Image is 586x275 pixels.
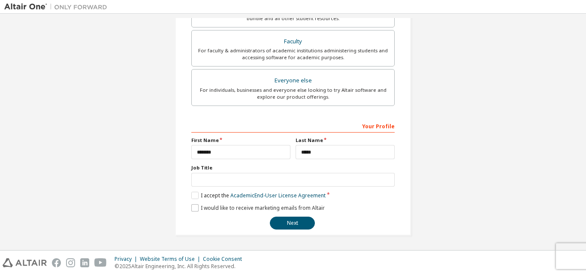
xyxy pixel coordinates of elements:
img: Altair One [4,3,112,11]
label: I accept the [191,192,326,199]
div: Website Terms of Use [140,256,203,263]
a: Academic End-User License Agreement [230,192,326,199]
div: Cookie Consent [203,256,247,263]
div: Everyone else [197,75,389,87]
p: © 2025 Altair Engineering, Inc. All Rights Reserved. [115,263,247,270]
div: For faculty & administrators of academic institutions administering students and accessing softwa... [197,47,389,61]
label: Job Title [191,164,395,171]
label: First Name [191,137,290,144]
div: Your Profile [191,119,395,133]
div: Privacy [115,256,140,263]
img: altair_logo.svg [3,258,47,267]
label: I would like to receive marketing emails from Altair [191,204,325,212]
div: For individuals, businesses and everyone else looking to try Altair software and explore our prod... [197,87,389,100]
button: Next [270,217,315,230]
img: facebook.svg [52,258,61,267]
div: Faculty [197,36,389,48]
img: youtube.svg [94,258,107,267]
img: instagram.svg [66,258,75,267]
img: linkedin.svg [80,258,89,267]
label: Last Name [296,137,395,144]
